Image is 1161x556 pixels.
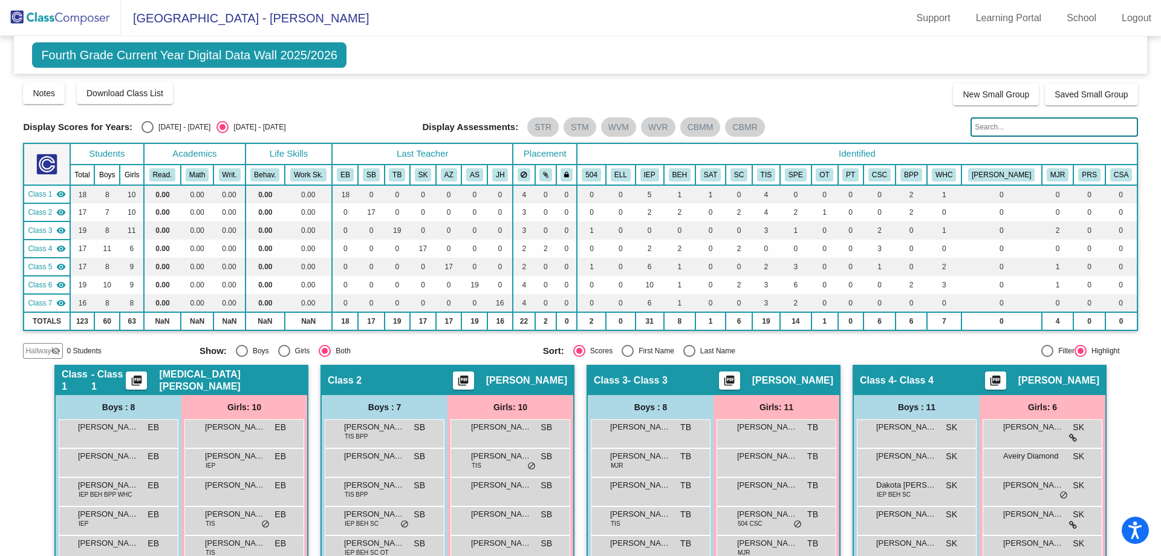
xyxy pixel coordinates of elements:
[601,117,636,137] mat-chip: WVM
[70,185,95,203] td: 18
[181,240,214,258] td: 0.00
[358,203,384,221] td: 17
[332,240,358,258] td: 0
[436,185,461,203] td: 0
[725,117,764,137] mat-chip: CBMR
[695,203,726,221] td: 0
[811,221,838,240] td: 0
[28,207,52,218] span: Class 2
[285,221,332,240] td: 0.00
[94,185,120,203] td: 8
[33,88,55,98] span: Notes
[641,117,675,137] mat-chip: WVR
[961,221,1042,240] td: 0
[358,276,384,294] td: 0
[1055,90,1128,99] span: Saved Small Group
[285,185,332,203] td: 0.00
[664,240,696,258] td: 2
[358,221,384,240] td: 0
[863,203,896,221] td: 0
[868,168,891,182] button: CSC
[141,121,285,133] mat-radio-group: Select an option
[389,168,405,182] button: TB
[680,117,721,137] mat-chip: CBMM
[535,185,556,203] td: 0
[816,168,833,182] button: OT
[811,165,838,185] th: Occupational Therapy
[664,165,696,185] th: Behavior
[780,221,811,240] td: 1
[838,221,863,240] td: 0
[120,240,144,258] td: 6
[358,258,384,276] td: 0
[28,261,52,272] span: Class 5
[1042,165,1074,185] th: Math with Mrs. Rusinovich
[1047,168,1068,182] button: MJR
[636,258,664,276] td: 6
[664,221,696,240] td: 0
[726,258,752,276] td: 0
[664,185,696,203] td: 1
[70,276,95,294] td: 19
[487,165,513,185] th: Jasmyne Hildreth
[213,240,245,258] td: 0.00
[730,168,747,182] button: SC
[985,371,1006,390] button: Print Students Details
[863,221,896,240] td: 2
[219,168,241,182] button: Writ.
[120,203,144,221] td: 10
[556,240,577,258] td: 0
[636,203,664,221] td: 2
[28,189,52,200] span: Class 1
[1042,185,1074,203] td: 0
[535,165,556,185] th: Keep with students
[213,185,245,203] td: 0.00
[94,165,120,185] th: Boys
[896,258,927,276] td: 0
[120,185,144,203] td: 10
[606,203,636,221] td: 0
[726,185,752,203] td: 0
[513,165,535,185] th: Keep away students
[1105,258,1137,276] td: 0
[246,143,333,165] th: Life Skills
[577,143,1137,165] th: Identified
[695,221,726,240] td: 0
[636,185,664,203] td: 5
[963,90,1029,99] span: New Small Group
[611,168,631,182] button: ELL
[285,276,332,294] td: 0.00
[385,221,410,240] td: 19
[213,276,245,294] td: 0.00
[582,168,601,182] button: 504
[487,258,513,276] td: 0
[513,185,535,203] td: 4
[1045,83,1137,105] button: Saved Small Group
[780,185,811,203] td: 0
[527,117,559,137] mat-chip: STR
[70,203,95,221] td: 17
[144,258,181,276] td: 0.00
[56,189,66,199] mat-icon: visibility
[606,240,636,258] td: 0
[636,221,664,240] td: 0
[988,374,1003,391] mat-icon: picture_as_pdf
[487,185,513,203] td: 0
[94,203,120,221] td: 7
[1042,258,1074,276] td: 1
[24,221,70,240] td: Teresa Bendel - Class 3
[456,374,470,391] mat-icon: picture_as_pdf
[606,165,636,185] th: English Language Learner
[811,258,838,276] td: 0
[1042,203,1074,221] td: 0
[246,258,285,276] td: 0.00
[24,203,70,221] td: Sayde Beagle - No Class Name
[838,203,863,221] td: 0
[181,276,214,294] td: 0.00
[842,168,859,182] button: PT
[513,143,577,165] th: Placement
[695,258,726,276] td: 0
[94,240,120,258] td: 11
[94,258,120,276] td: 8
[556,165,577,185] th: Keep with teacher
